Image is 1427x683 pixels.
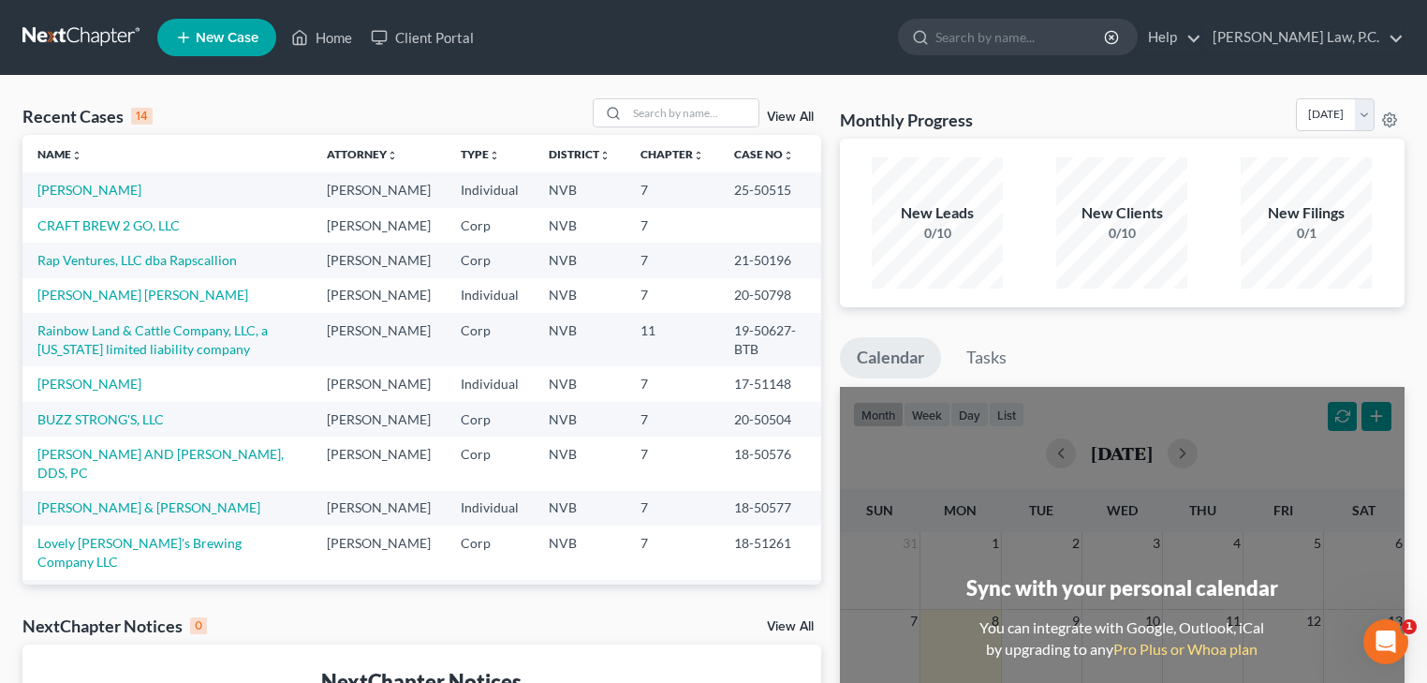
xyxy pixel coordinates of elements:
span: 1 [1402,619,1417,634]
td: NVB [534,243,625,277]
td: Corp [446,526,534,579]
a: BUZZ STRONG'S, LLC [37,411,164,427]
td: NVB [534,172,625,207]
td: Corp [446,437,534,490]
td: [PERSON_NAME] [312,437,446,490]
div: Recent Cases [22,105,153,127]
td: NVB [534,491,625,526]
iframe: Intercom live chat [1363,619,1408,664]
td: 18-51261 [719,526,820,579]
a: [PERSON_NAME] [37,376,141,392]
td: 11 [625,313,719,366]
a: Home [282,21,361,54]
td: 7 [625,172,719,207]
a: Nameunfold_more [37,147,82,161]
div: You can integrate with Google, Outlook, iCal by upgrading to any [972,617,1272,661]
a: Help [1139,21,1201,54]
td: 7 [625,491,719,526]
td: 21-50196 [719,243,820,277]
td: NVB [534,580,625,615]
td: [PERSON_NAME] [312,243,446,277]
div: NextChapter Notices [22,615,207,637]
a: CRAFT BREW 2 GO, LLC [37,217,180,233]
td: 7 [625,278,719,313]
a: Client Portal [361,21,483,54]
td: 7 [625,580,719,615]
a: [PERSON_NAME] [PERSON_NAME] [37,287,248,303]
td: 25-50515 [719,172,820,207]
a: [PERSON_NAME] [37,182,141,198]
td: 18-50577 [719,491,820,526]
input: Search by name... [627,99,758,126]
a: Typeunfold_more [461,147,500,161]
td: 7 [625,366,719,401]
div: Sync with your personal calendar [966,573,1278,602]
a: Pro Plus or Whoa plan [1113,640,1258,658]
i: unfold_more [489,150,500,161]
td: NVB [534,278,625,313]
a: Districtunfold_more [549,147,611,161]
td: Corp [446,402,534,437]
a: View All [767,620,814,633]
a: Chapterunfold_more [640,147,704,161]
td: Individual [446,172,534,207]
a: [PERSON_NAME] AND [PERSON_NAME], DDS, PC [37,446,284,481]
td: NVB [534,526,625,579]
td: Corp [446,313,534,366]
td: 7 [625,526,719,579]
div: 0/10 [1056,224,1187,243]
input: Search by name... [935,20,1107,54]
td: 7 [625,402,719,437]
td: [PERSON_NAME] [312,208,446,243]
i: unfold_more [71,150,82,161]
td: 18-50576 [719,437,820,490]
td: NVB [534,402,625,437]
td: 7 [625,208,719,243]
div: New Clients [1056,202,1187,224]
td: NVB [534,208,625,243]
td: 19-50627-BTB [719,313,820,366]
div: New Filings [1241,202,1372,224]
td: [PERSON_NAME] [312,278,446,313]
td: [PERSON_NAME] [312,313,446,366]
a: Calendar [840,337,941,379]
td: Individual [446,278,534,313]
i: unfold_more [387,150,398,161]
i: unfold_more [599,150,611,161]
a: Attorneyunfold_more [327,147,398,161]
div: 14 [131,108,153,125]
td: [PERSON_NAME] [312,526,446,579]
td: 20-50504 [719,402,820,437]
div: 0/10 [872,224,1003,243]
span: New Case [196,31,258,45]
td: NVB [534,366,625,401]
h3: Monthly Progress [840,109,973,131]
td: 7 [625,243,719,277]
div: 0/1 [1241,224,1372,243]
td: Individual [446,491,534,526]
td: [PERSON_NAME] [312,491,446,526]
a: Rainbow Land & Cattle Company, LLC, a [US_STATE] limited liability company [37,322,268,357]
td: [PERSON_NAME] [312,366,446,401]
i: unfold_more [783,150,794,161]
td: 17-51148 [719,366,820,401]
td: Corp [446,243,534,277]
a: [PERSON_NAME] Law, P.C. [1203,21,1404,54]
td: 7 [625,437,719,490]
a: Case Nounfold_more [734,147,794,161]
td: Individual [446,366,534,401]
td: [PERSON_NAME] [312,402,446,437]
td: NVB [534,313,625,366]
a: Lovely [PERSON_NAME]'s Brewing Company LLC [37,535,242,570]
td: [PERSON_NAME] [312,580,446,615]
div: 0 [190,617,207,634]
a: Rap Ventures, LLC dba Rapscallion [37,252,237,268]
td: Corp [446,208,534,243]
a: View All [767,111,814,124]
td: NVB [534,437,625,490]
td: Individual [446,580,534,615]
div: New Leads [872,202,1003,224]
td: [PERSON_NAME] [312,172,446,207]
i: unfold_more [693,150,704,161]
a: [PERSON_NAME] & [PERSON_NAME] [37,499,260,515]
